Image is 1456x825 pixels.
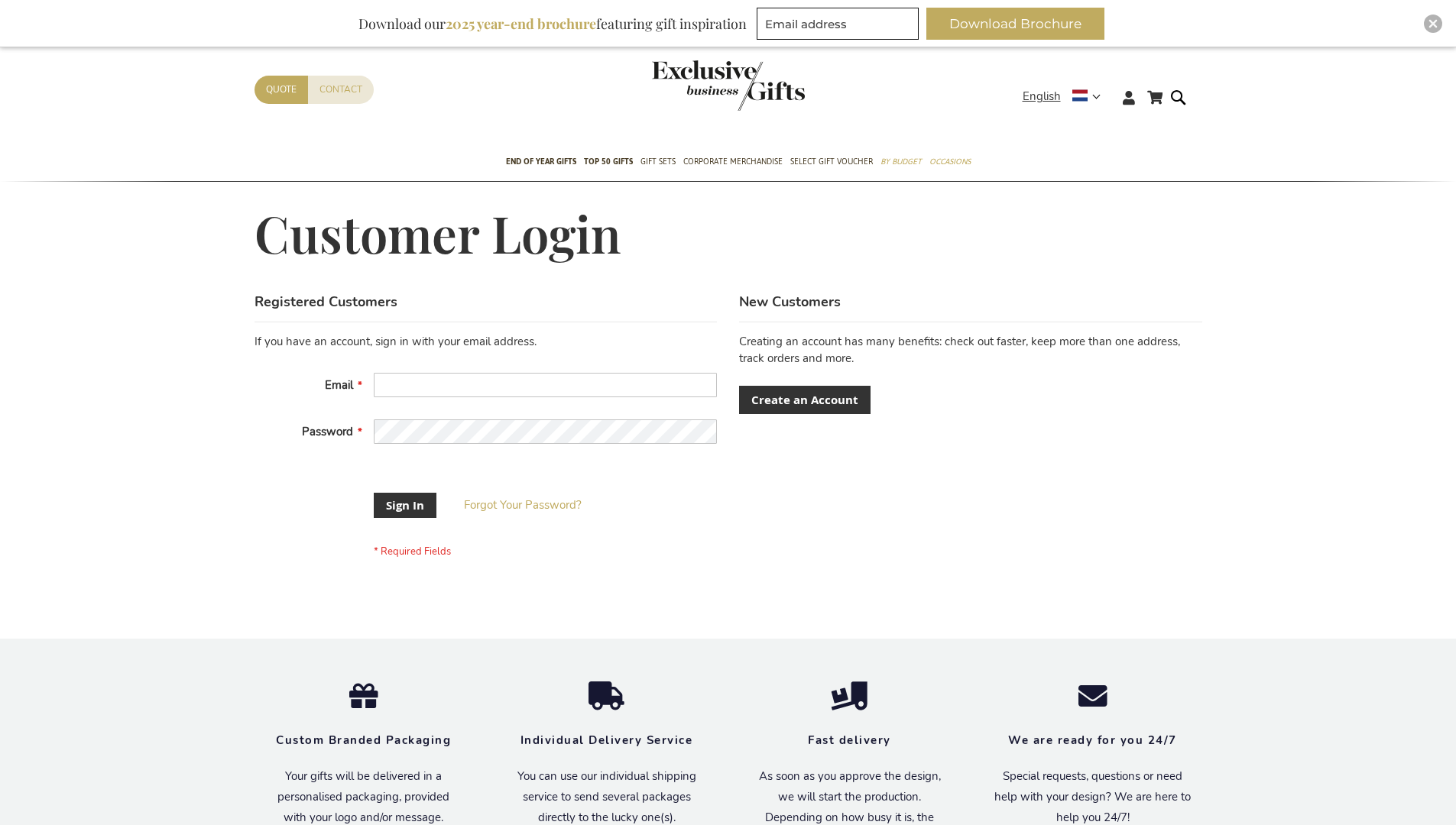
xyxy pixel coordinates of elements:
[584,154,633,170] span: TOP 50 Gifts
[808,733,891,748] strong: Fast delivery
[652,60,728,111] a: store logo
[929,144,971,182] a: Occasions
[1428,19,1438,28] img: Close
[751,392,858,408] span: Create an Account
[374,373,717,397] input: Email
[276,733,451,748] strong: Custom Branded Packaging
[255,76,308,104] a: Quote
[739,293,841,311] strong: New Customers
[386,497,424,513] span: Sign In
[302,424,353,439] span: Password
[1023,88,1061,105] span: English
[352,8,754,40] div: Download our featuring gift inspiration
[446,15,596,33] b: 2025 year-end brochure
[757,8,923,44] form: marketing offers and promotions
[520,733,693,748] strong: Individual Delivery Service
[374,493,436,518] button: Sign In
[739,386,871,414] a: Create an Account
[640,144,676,182] a: Gift Sets
[1424,15,1442,33] div: Close
[255,200,621,266] span: Customer Login
[683,144,783,182] a: Corporate Merchandise
[464,497,582,513] a: Forgot Your Password?
[506,154,576,170] span: End of year gifts
[325,377,353,393] span: Email
[880,144,922,182] a: By Budget
[255,293,397,311] strong: Registered Customers
[739,334,1201,367] p: Creating an account has many benefits: check out faster, keep more than one address, track orders...
[757,8,919,40] input: Email address
[683,154,783,170] span: Corporate Merchandise
[790,154,873,170] span: Select Gift Voucher
[652,60,805,111] img: Exclusive Business gifts logo
[790,144,873,182] a: Select Gift Voucher
[640,154,676,170] span: Gift Sets
[1008,733,1177,748] strong: We are ready for you 24/7
[584,144,633,182] a: TOP 50 Gifts
[880,154,922,170] span: By Budget
[255,334,717,350] div: If you have an account, sign in with your email address.
[929,154,971,170] span: Occasions
[926,8,1104,40] button: Download Brochure
[506,144,576,182] a: End of year gifts
[464,497,582,513] span: Forgot Your Password?
[308,76,374,104] a: Contact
